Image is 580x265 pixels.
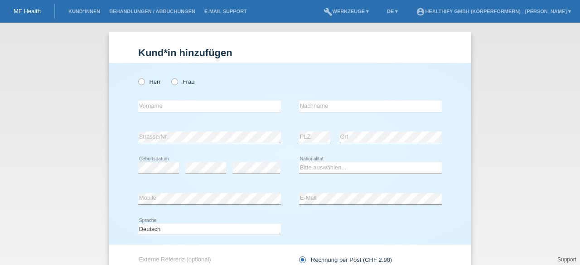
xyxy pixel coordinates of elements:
a: Behandlungen / Abbuchungen [105,9,200,14]
input: Herr [138,78,144,84]
h1: Kund*in hinzufügen [138,47,442,58]
i: account_circle [416,7,425,16]
label: Rechnung per Post (CHF 2.90) [299,256,392,263]
a: buildWerkzeuge ▾ [319,9,374,14]
a: E-Mail Support [200,9,251,14]
i: build [324,7,333,16]
label: Frau [171,78,194,85]
a: Support [557,256,576,263]
a: Kund*innen [64,9,105,14]
a: MF Health [14,8,41,14]
label: Herr [138,78,161,85]
a: account_circleHealthify GmbH (Körperformern) - [PERSON_NAME] ▾ [411,9,575,14]
input: Frau [171,78,177,84]
a: DE ▾ [382,9,402,14]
